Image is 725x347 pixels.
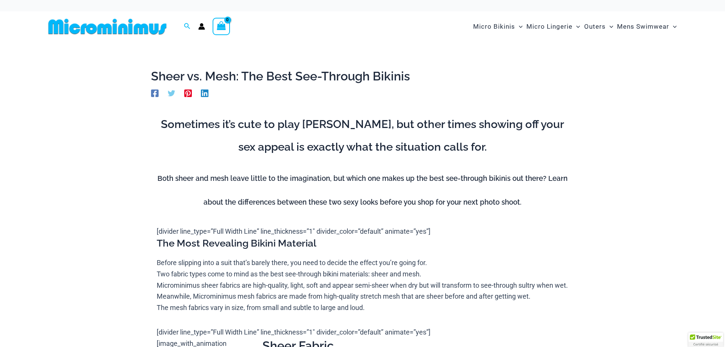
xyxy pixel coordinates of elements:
h1: Sheer vs. Mesh: The Best See-Through Bikinis [151,69,574,83]
a: Twitter [168,89,175,97]
span: Mens Swimwear [617,17,669,36]
span: Menu Toggle [572,17,580,36]
span: Menu Toggle [669,17,677,36]
a: Account icon link [198,23,205,30]
a: Search icon link [184,22,191,31]
a: Micro BikinisMenu ToggleMenu Toggle [471,15,524,38]
h3: The Most Revealing Bikini Material [157,237,568,250]
span: Micro Lingerie [526,17,572,36]
a: Mens SwimwearMenu ToggleMenu Toggle [615,15,679,38]
nav: Site Navigation [470,14,680,39]
span: Sometimes it’s cute to play [PERSON_NAME], but other times showing off your sex appeal is exactly... [161,117,564,153]
a: Facebook [151,89,159,97]
span: Menu Toggle [515,17,523,36]
img: MM SHOP LOGO FLAT [45,18,170,35]
a: Linkedin [201,89,208,97]
span: Micro Bikinis [473,17,515,36]
a: Pinterest [184,89,192,97]
a: Micro LingerieMenu ToggleMenu Toggle [524,15,582,38]
span: Menu Toggle [606,17,613,36]
span: Both sheer and mesh leave little to the imagination, but which one makes up the best see-through ... [157,174,568,206]
div: [divider line_type=”Full Width Line” line_thickness=”1″ divider_color=”default” animate=”yes”] [157,226,568,237]
span: Outers [584,17,606,36]
div: [divider line_type=”Full Width Line” line_thickness=”1″ divider_color=”default” animate=”yes”] [157,327,568,338]
div: TrustedSite Certified [688,333,723,347]
a: OutersMenu ToggleMenu Toggle [582,15,615,38]
p: Before slipping into a suit that’s barely there, you need to decide the effect you’re going for. ... [157,257,568,313]
a: View Shopping Cart, empty [213,18,230,35]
